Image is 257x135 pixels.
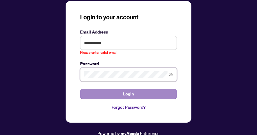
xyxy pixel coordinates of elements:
label: Password [80,60,177,67]
label: Email Address [80,29,177,35]
a: Forgot Password? [80,104,177,111]
span: Login [123,89,134,99]
span: Please enter valid email [80,50,117,56]
span: eye-invisible [169,72,173,77]
button: Login [80,89,177,99]
h3: Login to your account [80,13,177,21]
